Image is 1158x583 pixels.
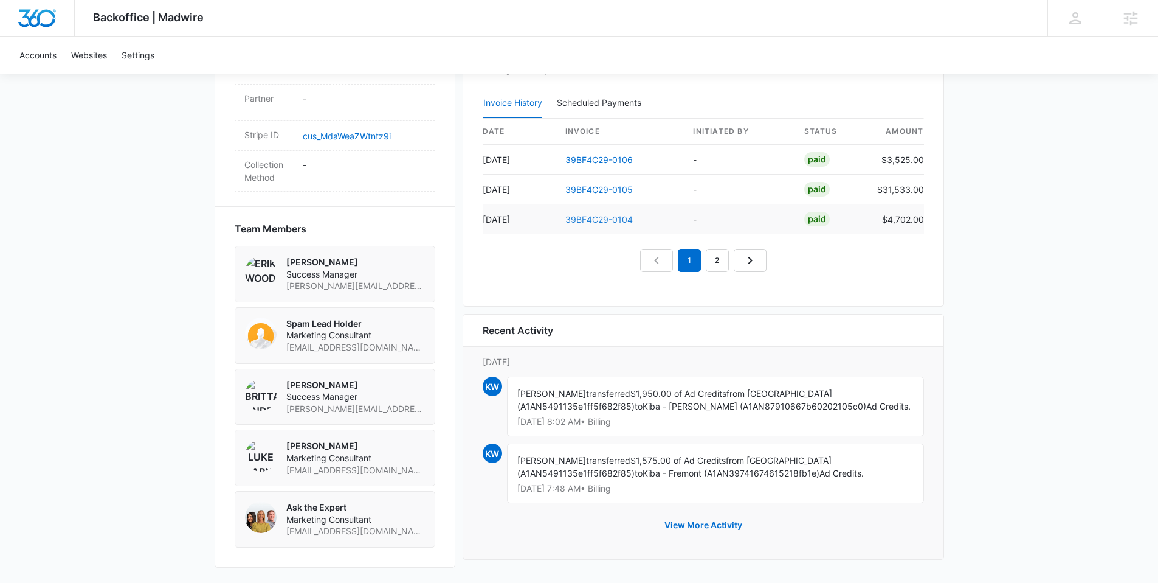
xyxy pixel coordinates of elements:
[286,501,425,514] p: Ask the Expert
[286,514,425,526] span: Marketing Consultant
[565,184,633,195] a: 39BF4C29-0105
[286,525,425,537] span: [EMAIL_ADDRESS][DOMAIN_NAME]
[630,455,726,466] span: $1,575.00 of Ad Credits
[286,341,425,354] span: [EMAIL_ADDRESS][DOMAIN_NAME]
[734,249,767,272] a: Next Page
[235,85,435,121] div: Partner-
[804,212,830,226] div: Paid
[286,440,425,452] p: [PERSON_NAME]
[678,249,701,272] em: 1
[235,151,435,192] div: Collection Method-
[565,155,633,165] a: 39BF4C29-0106
[286,280,425,292] span: [PERSON_NAME][EMAIL_ADDRESS][PERSON_NAME][DOMAIN_NAME]
[643,468,819,478] span: Kiba - Fremont (A1AN39741674615218fb1e)
[286,452,425,464] span: Marketing Consultant
[706,249,729,272] a: Page 2
[286,256,425,268] p: [PERSON_NAME]
[483,204,556,234] td: [DATE]
[114,37,162,74] a: Settings
[635,401,643,411] span: to
[643,401,866,411] span: Kiba - [PERSON_NAME] (A1AN87910667b60202105c0)
[303,158,426,171] p: -
[867,145,924,175] td: $3,525.00
[245,379,277,411] img: Brittany Anderson
[635,468,643,478] span: to
[517,388,586,399] span: [PERSON_NAME]
[286,318,425,330] p: Spam Lead Holder
[517,455,586,466] span: [PERSON_NAME]
[683,119,794,145] th: Initiated By
[245,256,277,288] img: Erik Woods
[517,484,914,493] p: [DATE] 7:48 AM • Billing
[245,440,277,472] img: Luke Barnes
[683,175,794,204] td: -
[556,119,684,145] th: invoice
[565,214,633,225] a: 39BF4C29-0104
[286,329,425,341] span: Marketing Consultant
[794,119,867,145] th: status
[683,145,794,175] td: -
[93,11,204,24] span: Backoffice | Madwire
[303,92,426,105] p: -
[286,403,425,415] span: [PERSON_NAME][EMAIL_ADDRESS][PERSON_NAME][DOMAIN_NAME]
[244,158,293,184] dt: Collection Method
[245,318,277,349] img: Spam Lead Holder
[235,121,435,151] div: Stripe IDcus_MdaWeaZWtntz9i
[64,37,114,74] a: Websites
[640,249,767,272] nav: Pagination
[867,119,924,145] th: amount
[483,119,556,145] th: date
[483,145,556,175] td: [DATE]
[483,377,502,396] span: KW
[517,417,914,426] p: [DATE] 8:02 AM • Billing
[244,92,293,105] dt: Partner
[244,128,293,141] dt: Stripe ID
[819,468,864,478] span: Ad Credits.
[867,204,924,234] td: $4,702.00
[586,455,630,466] span: transferred
[245,501,277,533] img: Ask the Expert
[483,355,924,368] p: [DATE]
[557,99,646,107] div: Scheduled Payments
[652,511,754,540] button: View More Activity
[286,464,425,477] span: [EMAIL_ADDRESS][DOMAIN_NAME]
[12,37,64,74] a: Accounts
[483,444,502,463] span: KW
[683,204,794,234] td: -
[804,152,830,167] div: Paid
[286,379,425,391] p: [PERSON_NAME]
[286,268,425,281] span: Success Manager
[630,388,726,399] span: $1,950.00 of Ad Credits
[303,131,391,141] a: cus_MdaWeaZWtntz9i
[867,175,924,204] td: $31,533.00
[286,391,425,403] span: Success Manager
[866,401,911,411] span: Ad Credits.
[483,89,542,118] button: Invoice History
[235,222,306,236] span: Team Members
[586,388,630,399] span: transferred
[483,175,556,204] td: [DATE]
[804,182,830,197] div: Paid
[483,323,553,338] h6: Recent Activity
